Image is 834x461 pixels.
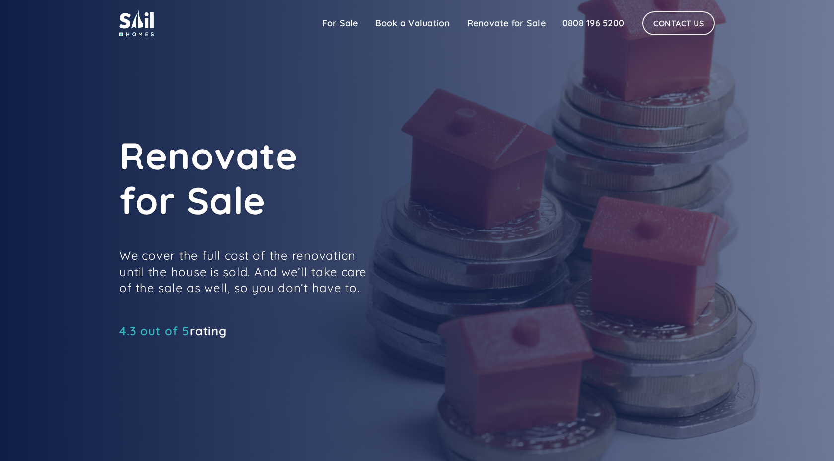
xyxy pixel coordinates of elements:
span: 4.3 out of 5 [119,323,190,338]
div: rating [119,326,227,336]
a: Book a Valuation [367,13,459,33]
h1: Renovate for Sale [119,133,566,223]
img: sail home logo [119,10,154,36]
a: Contact Us [642,11,715,35]
p: We cover the full cost of the renovation until the house is sold. And we’ll take care of the sale... [119,247,367,296]
iframe: Customer reviews powered by Trustpilot [119,341,268,353]
a: Renovate for Sale [459,13,554,33]
a: For Sale [314,13,367,33]
a: 0808 196 5200 [554,13,632,33]
a: 4.3 out of 5rating [119,326,227,336]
